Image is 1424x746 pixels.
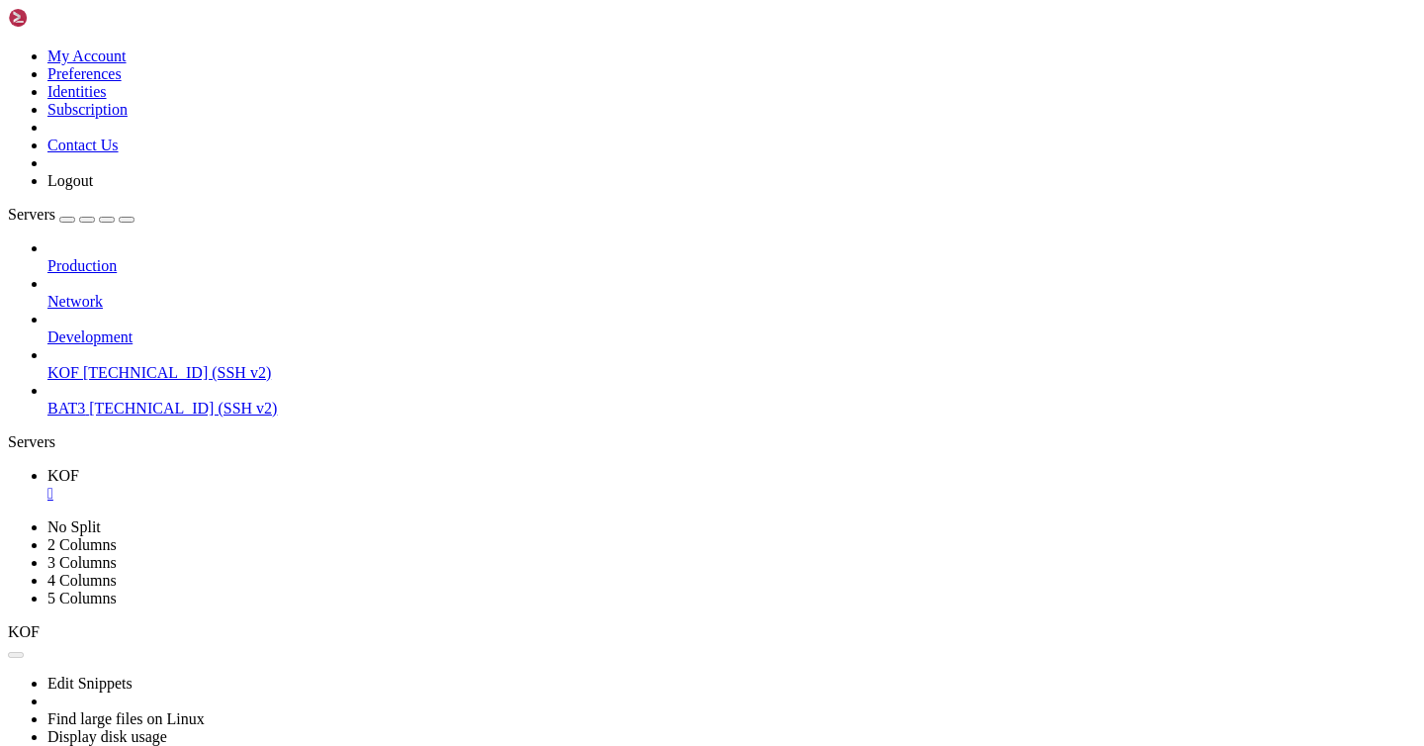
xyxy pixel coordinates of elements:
[47,364,79,381] span: KOF
[47,101,128,118] a: Subscription
[47,554,117,571] a: 3 Columns
[47,172,93,189] a: Logout
[8,433,1416,451] div: Servers
[47,485,1416,503] a: 
[47,382,1416,418] li: BAT3 [TECHNICAL_ID] (SSH v2)
[47,467,79,484] span: KOF
[47,328,1416,346] a: Development
[47,83,107,100] a: Identities
[47,518,101,535] a: No Split
[47,257,1416,275] a: Production
[47,400,85,417] span: BAT3
[47,47,127,64] a: My Account
[47,328,133,345] span: Development
[47,590,117,606] a: 5 Columns
[89,400,277,417] span: [TECHNICAL_ID] (SSH v2)
[47,364,1416,382] a: KOF [TECHNICAL_ID] (SSH v2)
[8,206,55,223] span: Servers
[47,257,117,274] span: Production
[47,293,103,310] span: Network
[83,364,271,381] span: [TECHNICAL_ID] (SSH v2)
[47,293,1416,311] a: Network
[47,710,205,727] a: Find large files on Linux
[47,311,1416,346] li: Development
[47,675,133,692] a: Edit Snippets
[47,137,119,153] a: Contact Us
[8,8,122,28] img: Shellngn
[47,239,1416,275] li: Production
[8,206,134,223] a: Servers
[47,467,1416,503] a: KOF
[47,572,117,589] a: 4 Columns
[47,346,1416,382] li: KOF [TECHNICAL_ID] (SSH v2)
[47,65,122,82] a: Preferences
[47,536,117,553] a: 2 Columns
[47,728,167,745] a: Display disk usage
[8,623,40,640] span: KOF
[47,400,1416,418] a: BAT3 [TECHNICAL_ID] (SSH v2)
[47,275,1416,311] li: Network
